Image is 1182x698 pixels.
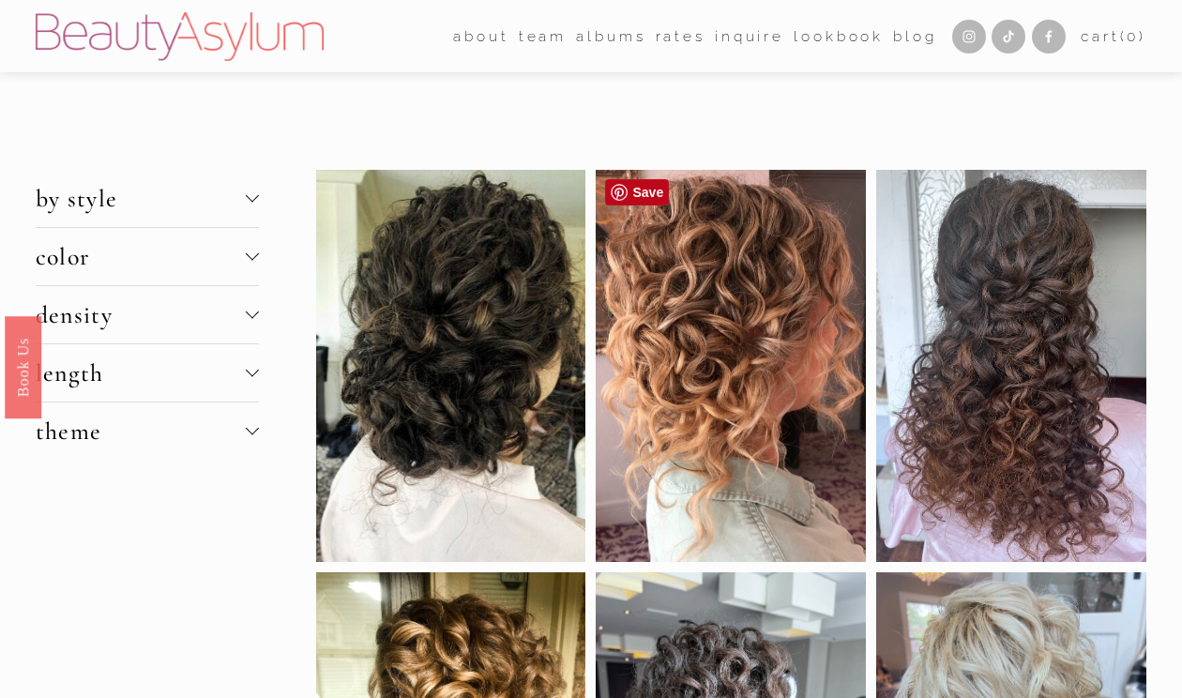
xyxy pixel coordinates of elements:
[794,22,884,51] a: Lookbook
[952,20,986,53] a: Instagram
[36,300,246,329] span: density
[36,417,246,446] span: theme
[1127,27,1139,45] span: 0
[893,22,937,51] a: Blog
[576,22,645,51] a: albums
[1120,27,1147,45] span: ( )
[36,184,246,213] span: by style
[36,242,246,271] span: color
[453,22,508,51] a: folder dropdown
[1081,23,1146,50] a: 0 items in cart
[36,170,259,227] button: by style
[36,358,246,387] span: length
[992,20,1025,53] a: TikTok
[519,23,568,50] span: team
[36,12,324,61] img: Beauty Asylum | Bridal Hair &amp; Makeup Charlotte &amp; Atlanta
[36,402,259,460] button: theme
[36,286,259,343] button: density
[1032,20,1066,53] a: Facebook
[519,22,568,51] a: folder dropdown
[453,23,508,50] span: about
[605,179,669,205] a: Pin it!
[656,22,705,51] a: Rates
[36,344,259,402] button: length
[715,22,784,51] a: Inquire
[5,316,41,418] a: Book Us
[36,228,259,285] button: color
